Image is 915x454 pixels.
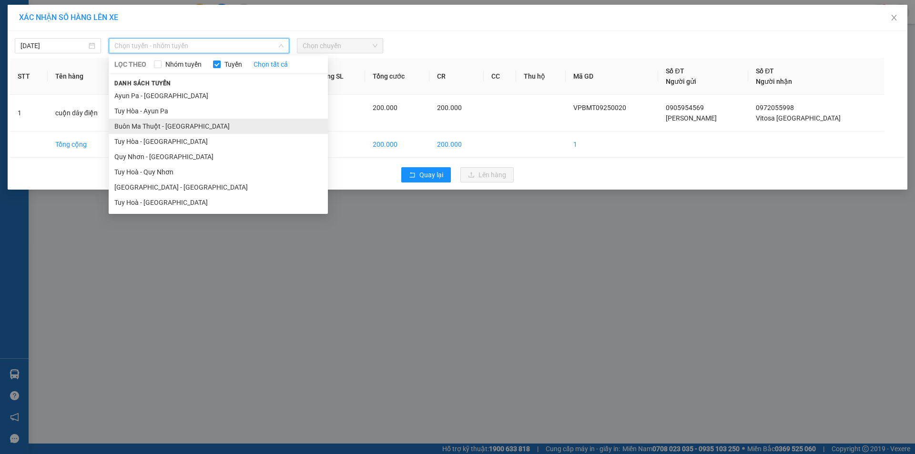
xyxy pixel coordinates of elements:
[48,95,126,131] td: cuộn dây điện
[666,104,704,111] span: 0905954569
[409,172,416,179] span: rollback
[881,5,907,31] button: Close
[48,58,126,95] th: Tên hàng
[109,149,328,164] li: Quy Nhơn - [GEOGRAPHIC_DATA]
[278,43,284,49] span: down
[566,131,658,158] td: 1
[109,88,328,103] li: Ayun Pa - [GEOGRAPHIC_DATA]
[19,13,118,22] span: XÁC NHẬN SỐ HÀNG LÊN XE
[109,103,328,119] li: Tuy Hòa - Ayun Pa
[756,114,841,122] span: Vitosa [GEOGRAPHIC_DATA]
[162,59,205,70] span: Nhóm tuyến
[109,180,328,195] li: [GEOGRAPHIC_DATA] - [GEOGRAPHIC_DATA]
[109,79,177,88] span: Danh sách tuyến
[666,78,696,85] span: Người gửi
[419,170,443,180] span: Quay lại
[20,40,87,51] input: 13/09/2025
[114,59,146,70] span: LỌC THEO
[460,167,514,182] button: uploadLên hàng
[890,14,898,21] span: close
[401,167,451,182] button: rollbackQuay lại
[484,58,516,95] th: CC
[429,58,484,95] th: CR
[312,58,366,95] th: Tổng SL
[10,58,48,95] th: STT
[312,131,366,158] td: 1
[109,164,328,180] li: Tuy Hoà - Quy Nhơn
[114,39,284,53] span: Chọn tuyến - nhóm tuyến
[303,39,377,53] span: Chọn chuyến
[756,67,774,75] span: Số ĐT
[221,59,246,70] span: Tuyến
[10,95,48,131] td: 1
[516,58,566,95] th: Thu hộ
[756,78,792,85] span: Người nhận
[365,131,429,158] td: 200.000
[254,59,288,70] a: Chọn tất cả
[756,104,794,111] span: 0972055998
[109,119,328,134] li: Buôn Ma Thuột - [GEOGRAPHIC_DATA]
[365,58,429,95] th: Tổng cước
[566,58,658,95] th: Mã GD
[109,134,328,149] li: Tuy Hòa - [GEOGRAPHIC_DATA]
[573,104,626,111] span: VPBMT09250020
[48,131,126,158] td: Tổng cộng
[666,67,684,75] span: Số ĐT
[666,114,717,122] span: [PERSON_NAME]
[437,104,462,111] span: 200.000
[429,131,484,158] td: 200.000
[109,195,328,210] li: Tuy Hoà - [GEOGRAPHIC_DATA]
[373,104,397,111] span: 200.000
